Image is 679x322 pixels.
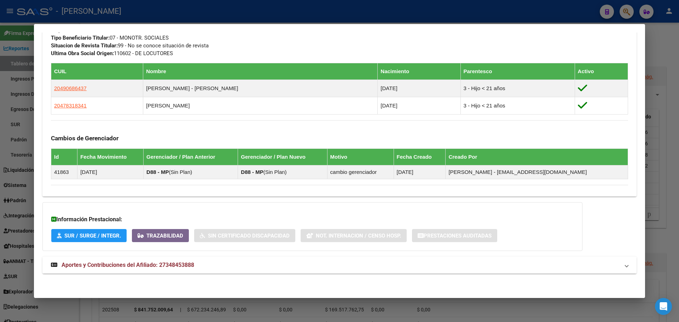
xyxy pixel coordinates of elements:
[316,233,401,239] span: Not. Internacion / Censo Hosp.
[51,165,77,179] td: 41863
[460,80,575,97] td: 3 - Hijo < 21 años
[170,169,190,175] span: Sin Plan
[51,35,110,41] strong: Tipo Beneficiario Titular:
[132,229,189,242] button: Trazabilidad
[146,169,169,175] strong: D88 - MP
[51,35,169,41] span: 07 - MONOTR. SOCIALES
[77,165,144,179] td: [DATE]
[64,233,121,239] span: SUR / SURGE / INTEGR.
[241,169,263,175] strong: D88 - MP
[460,63,575,80] th: Parentesco
[54,103,87,109] span: 20478318341
[394,148,446,165] th: Fecha Creado
[42,257,637,274] mat-expansion-panel-header: Aportes y Contribuciones del Afiliado: 27348453888
[446,148,628,165] th: Creado Por
[378,97,460,114] td: [DATE]
[51,42,118,49] strong: Situacion de Revista Titular:
[194,229,295,242] button: Sin Certificado Discapacidad
[77,148,144,165] th: Fecha Movimiento
[51,148,77,165] th: Id
[51,50,114,57] strong: Ultima Obra Social Origen:
[394,165,446,179] td: [DATE]
[575,63,628,80] th: Activo
[51,63,143,80] th: CUIL
[446,165,628,179] td: [PERSON_NAME] - [EMAIL_ADDRESS][DOMAIN_NAME]
[51,134,628,142] h3: Cambios de Gerenciador
[54,85,87,91] span: 20490686437
[51,42,209,49] span: 99 - No se conoce situación de revista
[62,262,194,268] span: Aportes y Contribuciones del Afiliado: 27348453888
[378,63,460,80] th: Nacimiento
[143,63,378,80] th: Nombre
[460,97,575,114] td: 3 - Hijo < 21 años
[327,165,394,179] td: cambio gerenciador
[378,80,460,97] td: [DATE]
[51,27,77,33] strong: Empleador:
[143,80,378,97] td: [PERSON_NAME] - [PERSON_NAME]
[655,298,672,315] div: Open Intercom Messenger
[208,233,290,239] span: Sin Certificado Discapacidad
[144,165,238,179] td: ( )
[327,148,394,165] th: Motivo
[424,233,492,239] span: Prestaciones Auditadas
[238,165,327,179] td: ( )
[51,50,173,57] span: 110602 - DE LOCUTORES
[146,233,183,239] span: Trazabilidad
[265,169,285,175] span: Sin Plan
[238,148,327,165] th: Gerenciador / Plan Nuevo
[51,229,127,242] button: SUR / SURGE / INTEGR.
[301,229,407,242] button: Not. Internacion / Censo Hosp.
[144,148,238,165] th: Gerenciador / Plan Anterior
[143,97,378,114] td: [PERSON_NAME]
[51,215,574,224] h3: Información Prestacional:
[412,229,497,242] button: Prestaciones Auditadas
